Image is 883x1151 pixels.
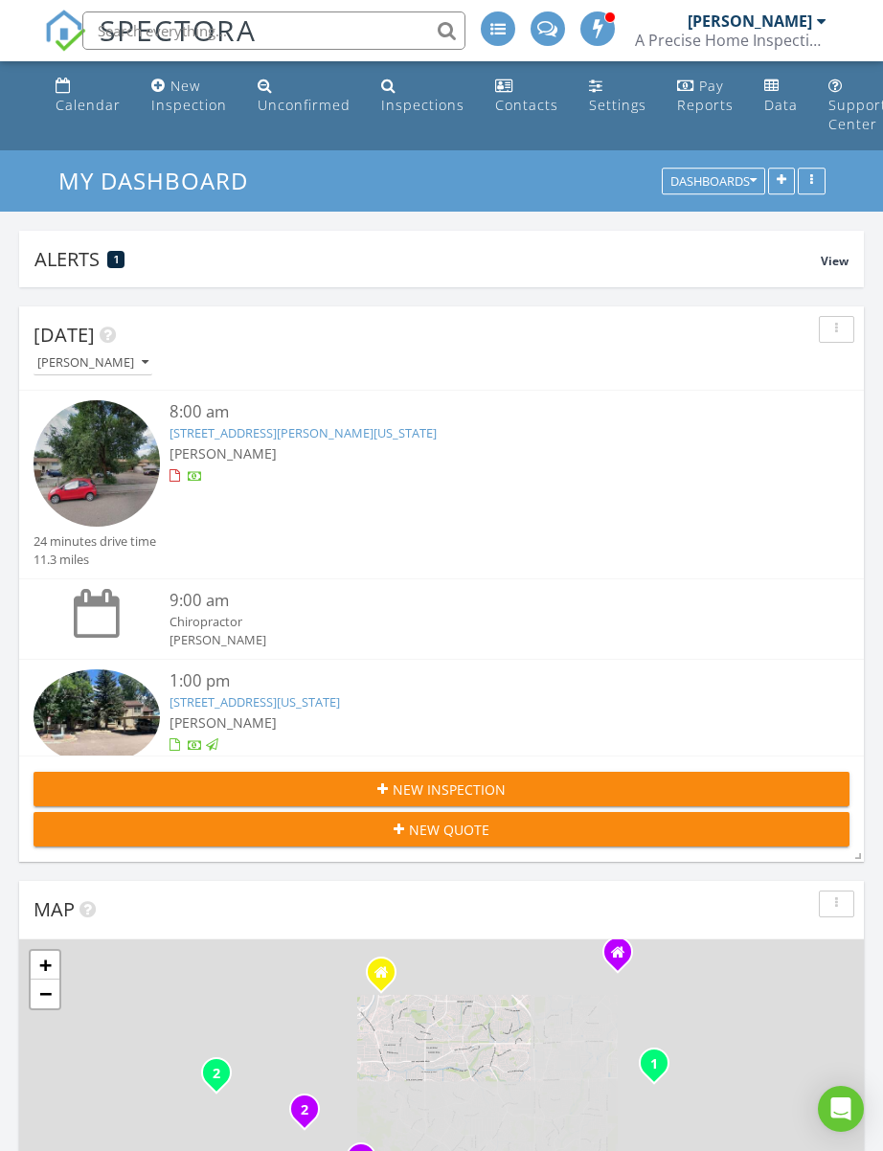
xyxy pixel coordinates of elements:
[301,1104,308,1117] i: 2
[170,613,781,631] div: Chiropractor
[58,165,264,196] a: My Dashboard
[170,669,781,693] div: 1:00 pm
[31,951,59,980] a: Zoom in
[144,69,235,124] a: New Inspection
[34,246,821,272] div: Alerts
[170,400,781,424] div: 8:00 am
[170,424,437,441] a: [STREET_ADDRESS][PERSON_NAME][US_STATE]
[258,96,351,114] div: Unconfirmed
[34,669,160,764] img: 9327035%2Fcover_photos%2FwIy6SXK9bmPYDzPXX1q7%2Fsmall.jpg
[34,400,160,527] img: streetview
[44,10,86,52] img: The Best Home Inspection Software - Spectora
[764,96,798,114] div: Data
[34,669,849,806] a: 1:00 pm [STREET_ADDRESS][US_STATE] [PERSON_NAME] 9 minutes drive time 3.1 miles
[688,11,812,31] div: [PERSON_NAME]
[635,31,826,50] div: A Precise Home Inspection
[170,713,277,732] span: [PERSON_NAME]
[409,820,489,840] span: New Quote
[669,69,741,124] a: Pay Reports
[82,11,465,50] input: Search everything...
[44,26,257,66] a: SPECTORA
[48,69,128,124] a: Calendar
[818,1086,864,1132] div: Open Intercom Messenger
[305,1109,316,1120] div: 550 Autumn Crest Circle A, Colorado Springs, CO 80919
[213,1068,220,1081] i: 2
[821,253,849,269] span: View
[170,631,781,649] div: [PERSON_NAME]
[170,444,277,463] span: [PERSON_NAME]
[170,693,340,711] a: [STREET_ADDRESS][US_STATE]
[34,400,849,569] a: 8:00 am [STREET_ADDRESS][PERSON_NAME][US_STATE] [PERSON_NAME] 24 minutes drive time 11.3 miles
[618,952,629,963] div: 9480 Glider Loop, Colorado Springs CO 80908
[677,77,734,114] div: Pay Reports
[34,812,849,846] button: New Quote
[31,980,59,1008] a: Zoom out
[250,69,358,124] a: Unconfirmed
[34,322,95,348] span: [DATE]
[650,1058,658,1072] i: 1
[56,96,121,114] div: Calendar
[34,772,849,806] button: New Inspection
[495,96,558,114] div: Contacts
[114,253,119,266] span: 1
[34,551,156,569] div: 11.3 miles
[589,96,646,114] div: Settings
[34,896,75,922] span: Map
[381,96,464,114] div: Inspections
[381,972,393,983] div: 1755 Telstar Dr, Colorado Springs CO 80920
[487,69,566,124] a: Contacts
[37,356,148,370] div: [PERSON_NAME]
[757,69,805,124] a: Data
[216,1072,228,1084] div: 2770 Rossmere St, Colorado Springs, CO 80919
[670,175,757,189] div: Dashboards
[34,532,156,551] div: 24 minutes drive time
[170,589,781,613] div: 9:00 am
[393,779,506,800] span: New Inspection
[581,69,654,124] a: Settings
[374,69,472,124] a: Inspections
[654,1063,666,1074] div: 6244 Syre Pt, Colorado Springs, CO 80927
[151,77,227,114] div: New Inspection
[662,169,765,195] button: Dashboards
[34,350,152,376] button: [PERSON_NAME]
